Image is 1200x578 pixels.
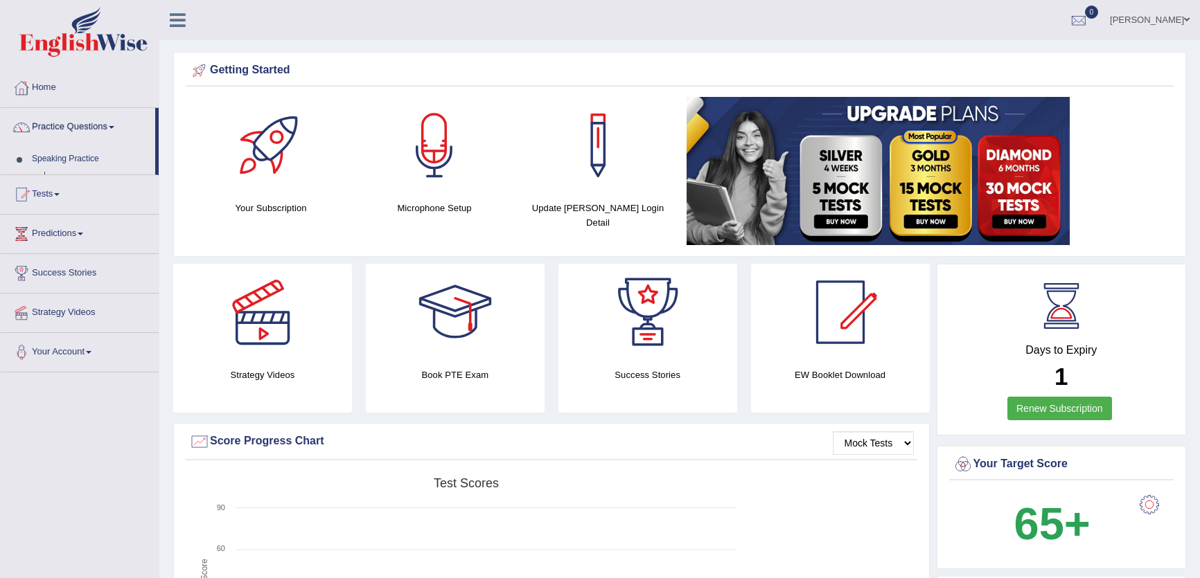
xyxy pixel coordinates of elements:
b: 65+ [1014,498,1091,549]
h4: Days to Expiry [953,344,1171,356]
div: Score Progress Chart [189,431,914,452]
h4: EW Booklet Download [751,368,930,382]
h4: Update [PERSON_NAME] Login Detail [523,201,673,230]
a: Practice Questions [1,108,155,143]
a: Your Account [1,333,159,368]
img: small5.jpg [687,97,1070,245]
text: 90 [217,503,225,512]
a: Tests [1,175,159,210]
h4: Microphone Setup [360,201,509,215]
h4: Success Stories [558,368,737,382]
a: Predictions [1,215,159,249]
a: Speaking Practice [26,147,155,172]
text: 60 [217,544,225,552]
a: Renew Subscription [1007,397,1112,420]
a: Home [1,69,159,103]
h4: Your Subscription [196,201,346,215]
a: Success Stories [1,254,159,289]
div: Getting Started [189,60,1170,81]
a: Read Aloud [51,172,155,197]
tspan: Test scores [434,476,499,490]
span: 0 [1085,6,1099,19]
h4: Book PTE Exam [366,368,545,382]
h4: Strategy Videos [173,368,352,382]
a: Strategy Videos [1,293,159,328]
div: Your Target Score [953,454,1171,475]
b: 1 [1055,363,1068,390]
